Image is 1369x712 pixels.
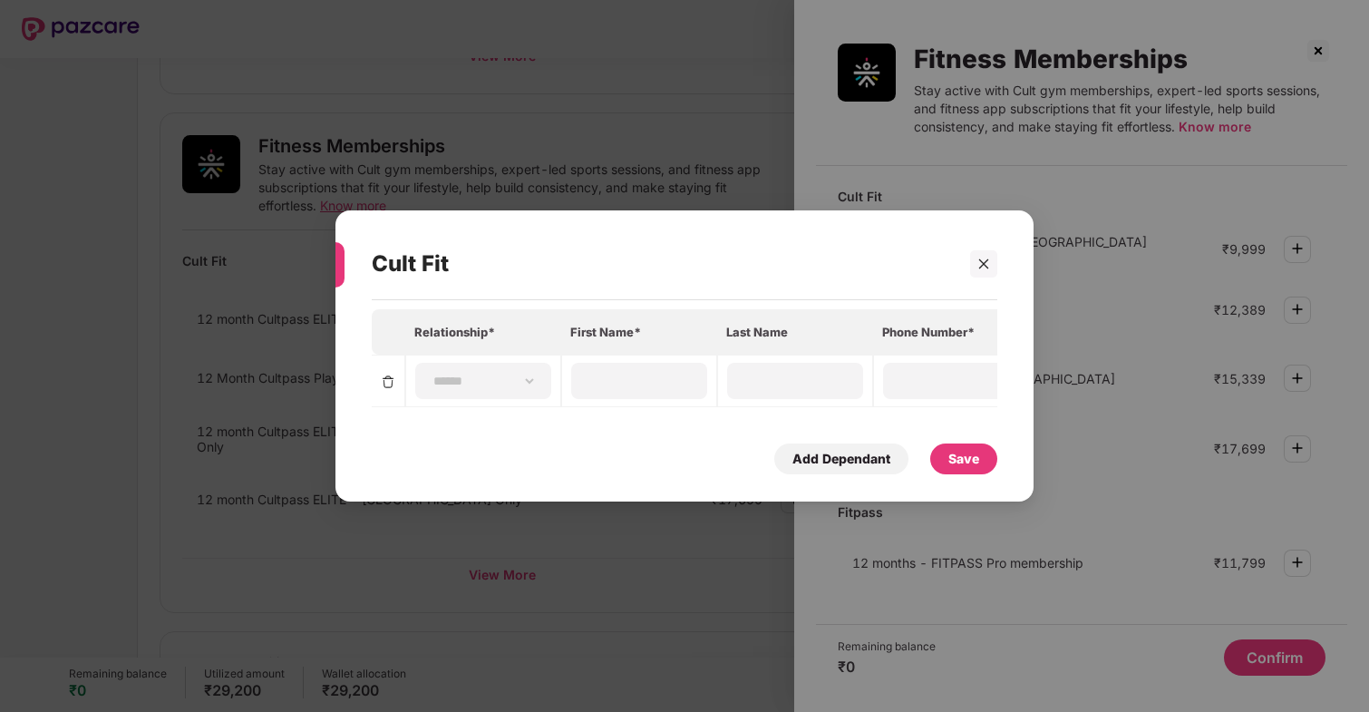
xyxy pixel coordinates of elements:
[717,309,873,355] th: Last Name
[381,375,395,389] img: svg+xml;base64,PHN2ZyBpZD0iRGVsZXRlLTMyeDMyIiB4bWxucz0iaHR0cDovL3d3dy53My5vcmcvMjAwMC9zdmciIHdpZH...
[977,258,990,270] span: close
[561,309,717,355] th: First Name*
[873,309,1029,355] th: Phone Number*
[948,449,979,469] div: Save
[792,449,890,469] div: Add Dependant
[372,229,946,299] div: Cult Fit
[405,309,561,355] th: Relationship*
